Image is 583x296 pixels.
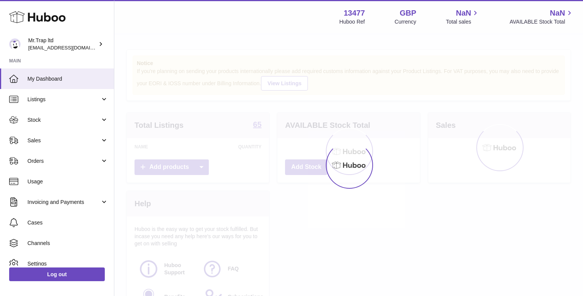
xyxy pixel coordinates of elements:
strong: GBP [400,8,416,18]
div: Huboo Ref [340,18,365,25]
span: NaN [550,8,565,18]
span: Channels [27,240,108,247]
span: My Dashboard [27,75,108,83]
span: Sales [27,137,100,144]
strong: 13477 [344,8,365,18]
span: NaN [456,8,471,18]
a: Log out [9,267,105,281]
span: [EMAIL_ADDRESS][DOMAIN_NAME] [28,45,112,51]
a: NaN Total sales [446,8,480,25]
span: Total sales [446,18,480,25]
span: Listings [27,96,100,103]
img: office@grabacz.eu [9,38,21,50]
span: Cases [27,219,108,226]
span: Invoicing and Payments [27,199,100,206]
span: Usage [27,178,108,185]
span: Stock [27,116,100,124]
div: Currency [395,18,416,25]
a: NaN AVAILABLE Stock Total [509,8,574,25]
div: Mr.Trap ltd [28,37,97,51]
span: AVAILABLE Stock Total [509,18,574,25]
span: Orders [27,158,100,165]
span: Settings [27,260,108,267]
